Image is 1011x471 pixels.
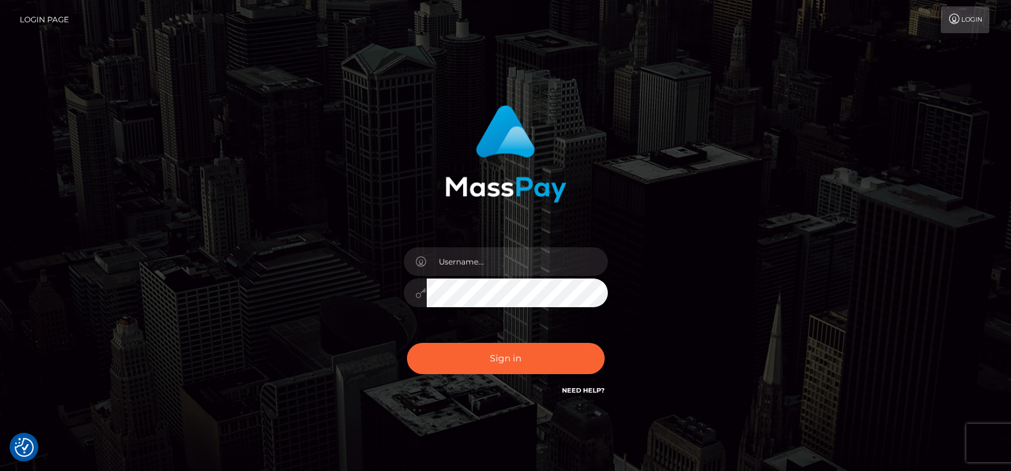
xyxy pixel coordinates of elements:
img: Revisit consent button [15,438,34,457]
button: Sign in [407,343,605,374]
button: Consent Preferences [15,438,34,457]
a: Login [941,6,989,33]
img: MassPay Login [445,105,566,203]
a: Login Page [20,6,69,33]
a: Need Help? [562,386,605,395]
input: Username... [427,247,608,276]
